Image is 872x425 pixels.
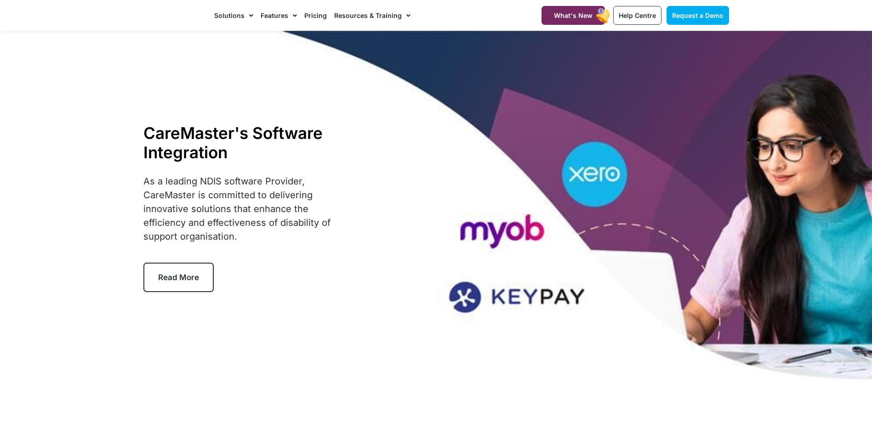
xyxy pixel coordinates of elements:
span: Help Centre [619,11,656,19]
a: What's New [541,6,605,25]
h1: CareMaster's Software Integration [143,123,342,162]
a: Help Centre [613,6,661,25]
span: Request a Demo [672,11,724,19]
p: As a leading NDIS software Provider, CareMaster is committed to delivering innovative solutions t... [143,174,342,243]
span: What's New [554,11,593,19]
img: CareMaster Logo [143,9,205,23]
a: Request a Demo [667,6,729,25]
span: Read More [158,273,199,282]
a: Read More [143,263,214,292]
